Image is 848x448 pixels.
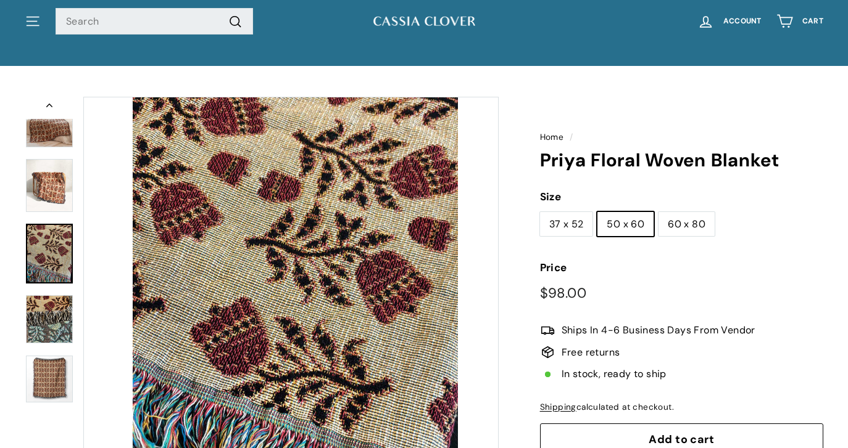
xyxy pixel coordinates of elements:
[540,131,823,144] nav: breadcrumbs
[723,17,762,25] span: Account
[540,132,564,142] a: Home
[56,8,253,35] input: Search
[540,189,823,205] label: Size
[802,17,823,25] span: Cart
[567,132,576,142] span: /
[540,150,823,171] h1: Priya Floral Woven Blanket
[25,97,74,119] button: Previous
[540,284,586,302] span: $98.00
[659,212,715,237] label: 60 x 80
[562,322,755,338] span: Ships In 4-6 Business Days From Vendor
[597,212,654,237] label: 50 x 60
[540,212,593,237] label: 37 x 52
[769,3,831,39] a: Cart
[26,356,73,403] img: Priya Floral Woven Blanket
[26,98,73,147] img: Priya Floral Woven Blanket
[26,295,73,343] img: Priya Floral Woven Blanket
[540,401,823,414] div: calculated at checkout.
[26,224,73,283] a: Priya Floral Woven Blanket
[540,259,823,276] label: Price
[690,3,769,39] a: Account
[540,402,576,412] a: Shipping
[562,344,620,360] span: Free returns
[562,366,667,382] span: In stock, ready to ship
[649,432,714,447] span: Add to cart
[26,159,73,212] img: Priya Floral Woven Blanket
